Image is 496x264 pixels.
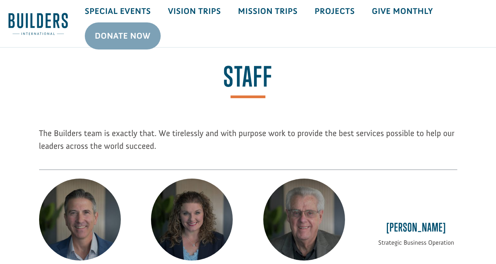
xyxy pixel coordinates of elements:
img: Laci Moore [151,179,233,260]
img: Builders International [9,12,68,36]
p: Strategic Business Operation [375,238,457,248]
p: The Builders team is exactly that. We tirelessly and with purpose work to provide the best servic... [39,127,457,161]
span: Staff [223,63,273,98]
a: Donate Now [85,22,161,49]
img: Larry Russell [263,179,345,260]
img: Ryan Moore [39,179,121,260]
h4: [PERSON_NAME] [375,221,457,238]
